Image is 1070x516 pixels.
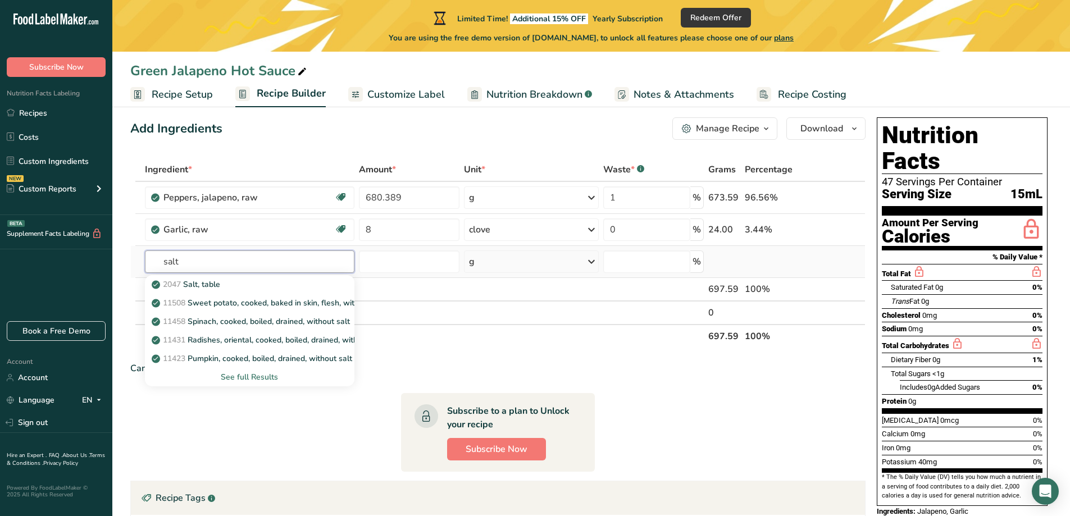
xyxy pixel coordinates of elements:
[935,283,943,291] span: 0g
[7,220,25,227] div: BETA
[882,229,978,245] div: Calories
[389,32,794,44] span: You are using the free demo version of [DOMAIN_NAME], to unlock all features please choose one of...
[49,451,62,459] a: FAQ .
[1032,355,1042,364] span: 1%
[154,297,386,309] p: Sweet potato, cooked, baked in skin, flesh, without salt
[593,13,663,24] span: Yearly Subscription
[882,341,949,350] span: Total Carbohydrates
[896,444,910,452] span: 0mg
[891,297,909,305] i: Trans
[800,122,843,135] span: Download
[163,335,185,345] span: 11431
[918,458,937,466] span: 40mg
[882,250,1042,264] section: % Daily Value *
[745,223,812,236] div: 3.44%
[7,183,76,195] div: Custom Reports
[154,316,350,327] p: Spinach, cooked, boiled, drained, without salt
[29,61,84,73] span: Subscribe Now
[1032,325,1042,333] span: 0%
[882,458,917,466] span: Potassium
[882,416,939,424] span: [MEDICAL_DATA]
[696,122,759,135] div: Manage Recipe
[927,383,935,391] span: 0g
[940,416,959,424] span: 0mcg
[235,81,326,108] a: Recipe Builder
[908,397,916,405] span: 0g
[900,383,980,391] span: Includes Added Sugars
[7,57,106,77] button: Subscribe Now
[163,316,185,327] span: 11458
[469,255,475,268] div: g
[431,11,663,25] div: Limited Time!
[257,86,326,101] span: Recipe Builder
[486,87,582,102] span: Nutrition Breakdown
[1033,430,1042,438] span: 0%
[447,438,546,460] button: Subscribe Now
[891,297,919,305] span: Fat
[614,82,734,107] a: Notes & Attachments
[130,120,222,138] div: Add Ingredients
[145,163,192,176] span: Ingredient
[634,87,734,102] span: Notes & Attachments
[464,163,485,176] span: Unit
[882,122,1042,174] h1: Nutrition Facts
[672,117,777,140] button: Manage Recipe
[745,163,793,176] span: Percentage
[130,61,309,81] div: Green Jalapeno Hot Sauce
[745,191,812,204] div: 96.56%
[447,404,572,431] div: Subscribe to a plan to Unlock your recipe
[145,250,354,273] input: Add Ingredient
[466,442,527,456] span: Subscribe Now
[708,306,740,319] div: 0
[891,355,931,364] span: Dietary Fiber
[882,397,907,405] span: Protein
[706,324,743,348] th: 697.59
[681,8,751,28] button: Redeem Offer
[163,191,304,204] div: Peppers, jalapeno, raw
[882,218,978,229] div: Amount Per Serving
[7,321,106,341] a: Book a Free Demo
[145,331,354,349] a: 11431Radishes, oriental, cooked, boiled, drained, without salt
[1032,283,1042,291] span: 0%
[708,223,740,236] div: 24.00
[43,459,78,467] a: Privacy Policy
[131,481,865,515] div: Recipe Tags
[367,87,445,102] span: Customize Label
[82,394,106,407] div: EN
[891,369,931,378] span: Total Sugars
[877,507,916,515] span: Ingredients:
[130,362,866,375] div: Can't find your ingredient?
[154,278,220,290] p: Salt, table
[163,298,185,308] span: 11508
[145,368,354,386] div: See full Results
[932,369,944,378] span: <1g
[922,311,937,319] span: 0mg
[882,270,911,278] span: Total Fat
[882,311,921,319] span: Cholesterol
[62,451,89,459] a: About Us .
[690,12,741,24] span: Redeem Offer
[786,117,866,140] button: Download
[882,176,1042,188] div: 47 Servings Per Container
[145,312,354,331] a: 11458Spinach, cooked, boiled, drained, without salt
[145,275,354,294] a: 2047Salt, table
[910,430,925,438] span: 0mg
[778,87,846,102] span: Recipe Costing
[143,324,706,348] th: Net Totals
[154,353,352,364] p: Pumpkin, cooked, boiled, drained, without salt
[145,294,354,312] a: 11508Sweet potato, cooked, baked in skin, flesh, without salt
[130,82,213,107] a: Recipe Setup
[7,451,105,467] a: Terms & Conditions .
[1032,383,1042,391] span: 0%
[359,163,396,176] span: Amount
[469,191,475,204] div: g
[7,485,106,498] div: Powered By FoodLabelMaker © 2025 All Rights Reserved
[7,175,24,182] div: NEW
[163,223,304,236] div: Garlic, raw
[163,353,185,364] span: 11423
[1033,416,1042,424] span: 0%
[882,430,909,438] span: Calcium
[603,163,644,176] div: Waste
[917,507,968,515] span: Jalapeno, Garlic
[7,451,47,459] a: Hire an Expert .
